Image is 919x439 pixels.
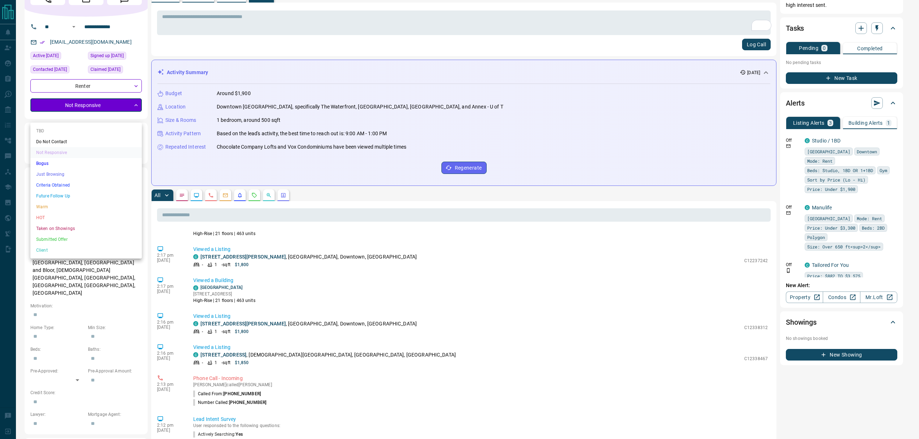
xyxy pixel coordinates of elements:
li: Just Browsing [30,169,142,180]
li: Bogus [30,158,142,169]
li: Submitted Offer [30,234,142,245]
li: Warm [30,201,142,212]
li: Do Not Contact [30,136,142,147]
li: HOT [30,212,142,223]
li: Future Follow Up [30,191,142,201]
li: Criteria Obtained [30,180,142,191]
li: TBD [30,125,142,136]
li: Client [30,245,142,256]
li: Taken on Showings [30,223,142,234]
